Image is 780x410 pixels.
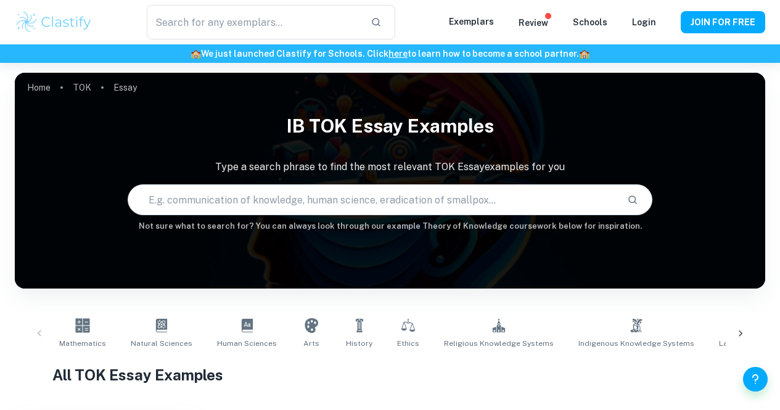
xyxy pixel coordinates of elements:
[15,220,765,232] h6: Not sure what to search for? You can always look through our example Theory of Knowledge coursewo...
[191,49,201,59] span: 🏫
[449,15,494,28] p: Exemplars
[52,364,728,386] h1: All TOK Essay Examples
[27,79,51,96] a: Home
[346,338,372,349] span: History
[622,189,643,210] button: Search
[578,338,694,349] span: Indigenous Knowledge Systems
[2,47,778,60] h6: We just launched Clastify for Schools. Click to learn how to become a school partner.
[719,338,755,349] span: Language
[444,338,554,349] span: Religious Knowledge Systems
[681,11,765,33] button: JOIN FOR FREE
[15,107,765,145] h1: IB TOK Essay examples
[743,367,768,392] button: Help and Feedback
[113,81,137,94] p: Essay
[388,49,408,59] a: here
[15,160,765,174] p: Type a search phrase to find the most relevant TOK Essay examples for you
[131,338,192,349] span: Natural Sciences
[15,10,93,35] img: Clastify logo
[147,5,361,39] input: Search for any exemplars...
[303,338,319,349] span: Arts
[128,182,618,217] input: E.g. communication of knowledge, human science, eradication of smallpox...
[579,49,589,59] span: 🏫
[573,17,607,27] a: Schools
[632,17,656,27] a: Login
[217,338,277,349] span: Human Sciences
[397,338,419,349] span: Ethics
[59,338,106,349] span: Mathematics
[73,79,91,96] a: TOK
[519,16,548,30] p: Review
